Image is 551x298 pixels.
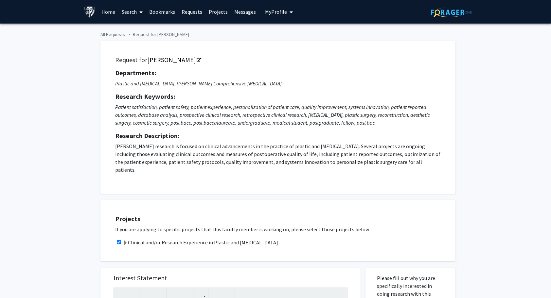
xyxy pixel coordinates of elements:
a: Bookmarks [146,0,178,23]
strong: Projects [115,215,140,223]
li: Request for [PERSON_NAME] [125,31,189,38]
p: If you are applying to specific projects that this faculty member is working on, please select th... [115,225,449,233]
img: Johns Hopkins University Logo [84,6,96,18]
strong: Research Description: [115,131,179,140]
a: Projects [205,0,231,23]
strong: Research Keywords: [115,92,175,100]
a: Search [118,0,146,23]
i: Patient satisfaction, patient safety, patient experience, personalization of patient care, qualit... [115,104,430,126]
a: Messages [231,0,259,23]
ol: breadcrumb [100,28,451,38]
a: Opens in a new tab [147,56,201,64]
a: Home [98,0,118,23]
label: Clinical and/or Research Experience in Plastic and [MEDICAL_DATA] [123,238,278,246]
strong: Departments: [115,69,156,77]
a: Requests [178,0,205,23]
p: [PERSON_NAME] research is focused on clinical advancements in the practice of plastic and [MEDICA... [115,142,441,174]
img: ForagerOne Logo [431,7,472,17]
span: My Profile [265,9,287,15]
a: All Requests [100,31,125,37]
i: Plastic and [MEDICAL_DATA], [PERSON_NAME] Comprehensive [MEDICAL_DATA] [115,80,282,87]
iframe: Chat [5,269,28,293]
h5: Interest Statement [114,274,347,282]
h5: Request for [115,56,441,64]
